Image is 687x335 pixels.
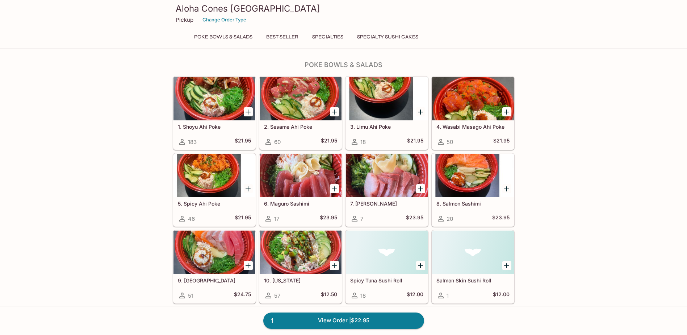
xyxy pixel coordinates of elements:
h5: 10. [US_STATE] [264,277,337,284]
a: 10. [US_STATE]57$12.50 [259,230,342,303]
div: 1. Shoyu Ahi Poke [173,77,255,120]
button: Poke Bowls & Salads [190,32,256,42]
h5: $23.95 [492,214,510,223]
a: Spicy Tuna Sushi Roll18$12.00 [345,230,428,303]
h5: Spicy Tuna Sushi Roll [350,277,423,284]
button: Add 6. Maguro Sashimi [330,184,339,193]
a: 3. Limu Ahi Poke18$21.95 [345,76,428,150]
h3: Aloha Cones [GEOGRAPHIC_DATA] [176,3,512,14]
h5: $23.95 [406,214,423,223]
div: 9. Charashi [173,231,255,274]
button: Add Spicy Tuna Sushi Roll [416,261,425,270]
div: 6. Maguro Sashimi [260,154,342,197]
h5: $21.95 [235,137,251,146]
button: Add 5. Spicy Ahi Poke [244,184,253,193]
h5: 7. [PERSON_NAME] [350,200,423,207]
a: 1. Shoyu Ahi Poke183$21.95 [173,76,256,150]
button: Add 8. Salmon Sashimi [502,184,511,193]
div: 5. Spicy Ahi Poke [173,154,255,197]
h5: Salmon Skin Sushi Roll [436,277,510,284]
span: 17 [274,215,279,222]
button: Specialty Sushi Cakes [353,32,422,42]
span: 18 [360,138,366,145]
button: Add 7. Hamachi Sashimi [416,184,425,193]
a: 7. [PERSON_NAME]7$23.95 [345,153,428,227]
span: 20 [447,215,453,222]
button: Add 2. Sesame Ahi Poke [330,107,339,116]
h5: 1. Shoyu Ahi Poke [178,124,251,130]
h5: $21.95 [235,214,251,223]
div: 10. California [260,231,342,274]
div: 4. Wasabi Masago Ahi Poke [432,77,514,120]
button: Best Seller [262,32,302,42]
button: Add 3. Limu Ahi Poke [416,107,425,116]
a: 1View Order |$22.95 [263,313,424,328]
h4: Poke Bowls & Salads [173,61,515,69]
div: Salmon Skin Sushi Roll [432,231,514,274]
span: 1 [447,292,449,299]
a: 9. [GEOGRAPHIC_DATA]51$24.75 [173,230,256,303]
span: 183 [188,138,197,145]
h5: 4. Wasabi Masago Ahi Poke [436,124,510,130]
h5: 8. Salmon Sashimi [436,200,510,207]
a: Salmon Skin Sushi Roll1$12.00 [432,230,514,303]
div: 2. Sesame Ahi Poke [260,77,342,120]
div: 7. Hamachi Sashimi [346,154,428,197]
button: Add 10. California [330,261,339,270]
a: 6. Maguro Sashimi17$23.95 [259,153,342,227]
div: Spicy Tuna Sushi Roll [346,231,428,274]
h5: $21.95 [407,137,423,146]
span: 50 [447,138,453,145]
button: Add Salmon Skin Sushi Roll [502,261,511,270]
span: 57 [274,292,280,299]
div: 3. Limu Ahi Poke [346,77,428,120]
h5: $23.95 [320,214,337,223]
button: Add 1. Shoyu Ahi Poke [244,107,253,116]
a: 5. Spicy Ahi Poke46$21.95 [173,153,256,227]
h5: 5. Spicy Ahi Poke [178,200,251,207]
button: Specialties [308,32,347,42]
p: Pickup [176,16,193,23]
button: Change Order Type [199,14,250,25]
a: 8. Salmon Sashimi20$23.95 [432,153,514,227]
div: 8. Salmon Sashimi [432,154,514,197]
button: Add 4. Wasabi Masago Ahi Poke [502,107,511,116]
h5: $21.95 [321,137,337,146]
a: 4. Wasabi Masago Ahi Poke50$21.95 [432,76,514,150]
span: 46 [188,215,195,222]
button: Add 9. Charashi [244,261,253,270]
h5: 2. Sesame Ahi Poke [264,124,337,130]
span: 18 [360,292,366,299]
span: 7 [360,215,363,222]
h5: $12.00 [407,291,423,300]
span: 51 [188,292,193,299]
h5: $24.75 [234,291,251,300]
span: 1 [267,316,278,326]
h5: $12.00 [493,291,510,300]
h5: $12.50 [321,291,337,300]
a: 2. Sesame Ahi Poke60$21.95 [259,76,342,150]
h5: 6. Maguro Sashimi [264,200,337,207]
h5: 9. [GEOGRAPHIC_DATA] [178,277,251,284]
h5: 3. Limu Ahi Poke [350,124,423,130]
span: 60 [274,138,281,145]
h5: $21.95 [493,137,510,146]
